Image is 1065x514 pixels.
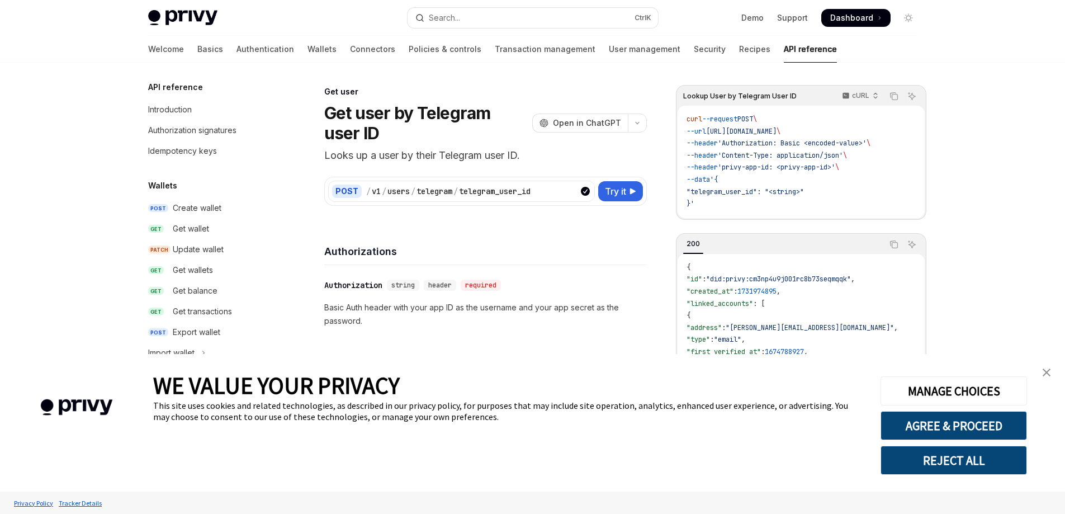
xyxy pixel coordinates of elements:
span: , [777,287,780,296]
span: : [761,347,765,356]
button: Toggle Import wallet section [139,343,282,363]
a: Security [694,36,726,63]
button: Copy the contents from the code block [887,237,901,252]
div: / [411,186,415,197]
div: Idempotency keys [148,144,217,158]
a: API reference [784,36,837,63]
span: , [894,323,898,332]
span: { [687,311,690,320]
button: REJECT ALL [881,446,1027,475]
div: 200 [683,237,703,251]
a: Dashboard [821,9,891,27]
div: required [461,280,501,291]
span: Dashboard [830,12,873,23]
h4: Authorizations [324,244,647,259]
button: MANAGE CHOICES [881,376,1027,405]
span: \ [867,139,870,148]
span: header [428,281,452,290]
div: Get wallets [173,263,213,277]
button: Open in ChatGPT [532,114,628,133]
span: Lookup User by Telegram User ID [683,92,797,101]
a: GETGet wallets [139,260,282,280]
span: "linked_accounts" [687,299,753,308]
a: close banner [1035,361,1058,384]
a: User management [609,36,680,63]
span: 'Authorization: Basic <encoded-value>' [718,139,867,148]
span: POST [148,204,168,213]
span: \ [753,115,757,124]
span: --data [687,175,710,184]
a: Tracker Details [56,493,105,513]
div: Update wallet [173,243,224,256]
a: Demo [741,12,764,23]
div: telegram [416,186,452,197]
span: , [741,335,745,344]
a: POSTExport wallet [139,322,282,342]
a: Support [777,12,808,23]
span: --request [702,115,737,124]
span: PATCH [148,246,171,254]
div: users [387,186,410,197]
div: POST [332,185,362,198]
div: Import wallet [148,346,195,360]
span: "[PERSON_NAME][EMAIL_ADDRESS][DOMAIN_NAME]" [726,323,894,332]
div: Authorization signatures [148,124,236,137]
button: Copy the contents from the code block [887,89,901,103]
a: Idempotency keys [139,141,282,161]
button: cURL [836,87,883,106]
a: GETGet transactions [139,301,282,322]
a: Recipes [739,36,770,63]
span: POST [737,115,753,124]
div: Export wallet [173,326,220,339]
div: / [366,186,371,197]
a: Authorization signatures [139,120,282,140]
span: Open in ChatGPT [553,117,621,129]
span: curl [687,115,702,124]
a: Wallets [307,36,337,63]
span: "email" [714,335,741,344]
span: : [722,323,726,332]
a: Transaction management [495,36,595,63]
a: POSTCreate wallet [139,198,282,218]
a: Privacy Policy [11,493,56,513]
div: / [382,186,386,197]
div: Search... [429,11,460,25]
span: \ [843,151,847,160]
span: "address" [687,323,722,332]
span: Try it [605,185,626,198]
h5: Wallets [148,179,177,192]
span: --header [687,139,718,148]
span: GET [148,225,164,233]
span: : [ [753,299,765,308]
span: --header [687,163,718,172]
div: Get balance [173,284,217,298]
span: Ctrl K [635,13,651,22]
span: , [851,275,855,284]
span: --header [687,151,718,160]
a: Authentication [236,36,294,63]
a: Connectors [350,36,395,63]
span: "did:privy:cm3np4u9j001rc8b73seqmqqk" [706,275,851,284]
div: / [453,186,458,197]
span: 1731974895 [737,287,777,296]
span: { [687,263,690,272]
h5: API reference [148,81,203,94]
div: Get transactions [173,305,232,318]
img: company logo [17,383,136,432]
a: Introduction [139,100,282,120]
span: 'privy-app-id: <privy-app-id>' [718,163,835,172]
div: Authorization [324,280,382,291]
a: Basics [197,36,223,63]
span: : [710,335,714,344]
span: 'Content-Type: application/json' [718,151,843,160]
h1: Get user by Telegram user ID [324,103,528,143]
p: Basic Auth header with your app ID as the username and your app secret as the password. [324,301,647,328]
span: GET [148,287,164,295]
p: cURL [852,91,869,100]
button: Try it [598,181,643,201]
span: '{ [710,175,718,184]
div: Get wallet [173,222,209,235]
span: }' [687,199,694,208]
a: GETGet wallet [139,219,282,239]
button: Toggle dark mode [900,9,917,27]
